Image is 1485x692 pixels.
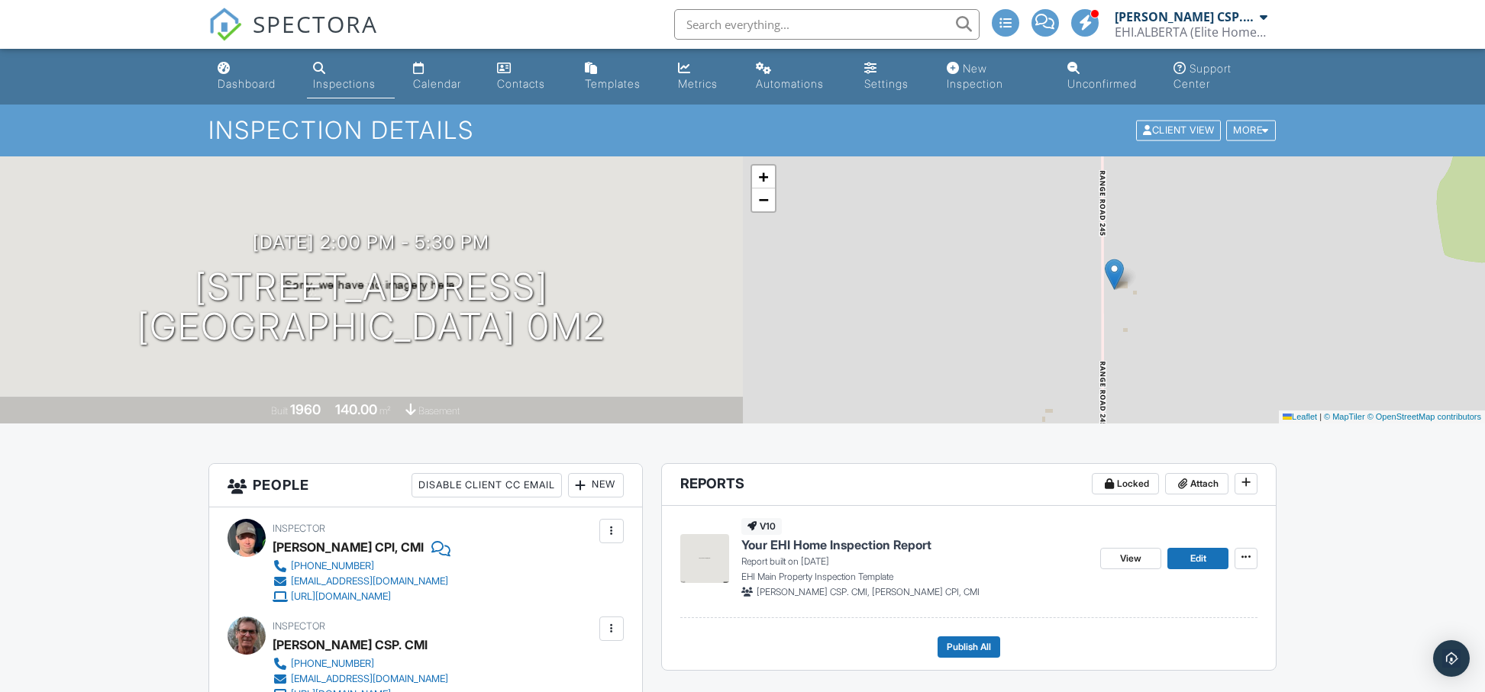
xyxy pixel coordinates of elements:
[752,188,775,211] a: Zoom out
[290,401,321,417] div: 1960
[273,558,448,574] a: [PHONE_NUMBER]
[313,77,376,90] div: Inspections
[858,55,928,98] a: Settings
[672,55,738,98] a: Metrics
[253,232,489,253] h3: [DATE] 2:00 pm - 5:30 pm
[941,55,1049,98] a: New Inspection
[273,633,428,656] div: [PERSON_NAME] CSP. CMI
[1367,412,1481,421] a: © OpenStreetMap contributors
[1115,24,1267,40] div: EHI.ALBERTA (Elite Home Inspections)
[291,658,374,670] div: [PHONE_NUMBER]
[412,473,562,497] div: Disable Client CC Email
[307,55,395,98] a: Inspections
[208,117,1277,143] h1: Inspection Details
[137,267,605,348] h1: [STREET_ADDRESS] [GEOGRAPHIC_DATA] 0M2
[218,77,276,90] div: Dashboard
[291,591,391,603] div: [URL][DOMAIN_NAME]
[273,671,448,687] a: [EMAIL_ADDRESS][DOMAIN_NAME]
[291,575,448,587] div: [EMAIL_ADDRESS][DOMAIN_NAME]
[674,9,980,40] input: Search everything...
[1167,55,1274,98] a: Support Center
[1115,9,1256,24] div: [PERSON_NAME] CSP. CMI
[579,55,660,98] a: Templates
[1105,259,1124,290] img: Marker
[208,21,378,53] a: SPECTORA
[750,55,846,98] a: Automations (Basic)
[407,55,479,98] a: Calendar
[418,405,460,417] span: basement
[273,523,325,534] span: Inspector
[335,401,377,417] div: 140.00
[273,620,325,632] span: Inspector
[756,77,824,90] div: Automations
[273,656,448,671] a: [PHONE_NUMBER]
[291,560,374,572] div: [PHONE_NUMBER]
[1283,412,1317,421] a: Leaflet
[1433,640,1470,677] div: Open Intercom Messenger
[208,8,242,41] img: The Best Home Inspection Software - Spectora
[271,405,288,417] span: Built
[1173,62,1232,90] div: Support Center
[211,55,295,98] a: Dashboard
[864,77,909,90] div: Settings
[497,77,545,90] div: Contacts
[568,473,624,497] div: New
[1319,412,1322,421] span: |
[273,574,448,589] a: [EMAIL_ADDRESS][DOMAIN_NAME]
[758,167,768,186] span: +
[209,464,642,507] h3: People
[491,55,567,98] a: Contacts
[1135,124,1225,135] a: Client View
[253,8,378,40] span: SPECTORA
[273,589,448,604] a: [URL][DOMAIN_NAME]
[1067,77,1137,90] div: Unconfirmed
[752,166,775,188] a: Zoom in
[678,77,718,90] div: Metrics
[413,77,461,90] div: Calendar
[585,77,641,90] div: Templates
[1061,55,1156,98] a: Unconfirmed
[291,673,448,685] div: [EMAIL_ADDRESS][DOMAIN_NAME]
[1226,121,1276,141] div: More
[273,536,424,558] div: [PERSON_NAME] CPI, CMI
[1324,412,1365,421] a: © MapTiler
[379,405,391,417] span: m²
[947,62,1003,90] div: New Inspection
[758,190,768,209] span: −
[1136,121,1221,141] div: Client View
